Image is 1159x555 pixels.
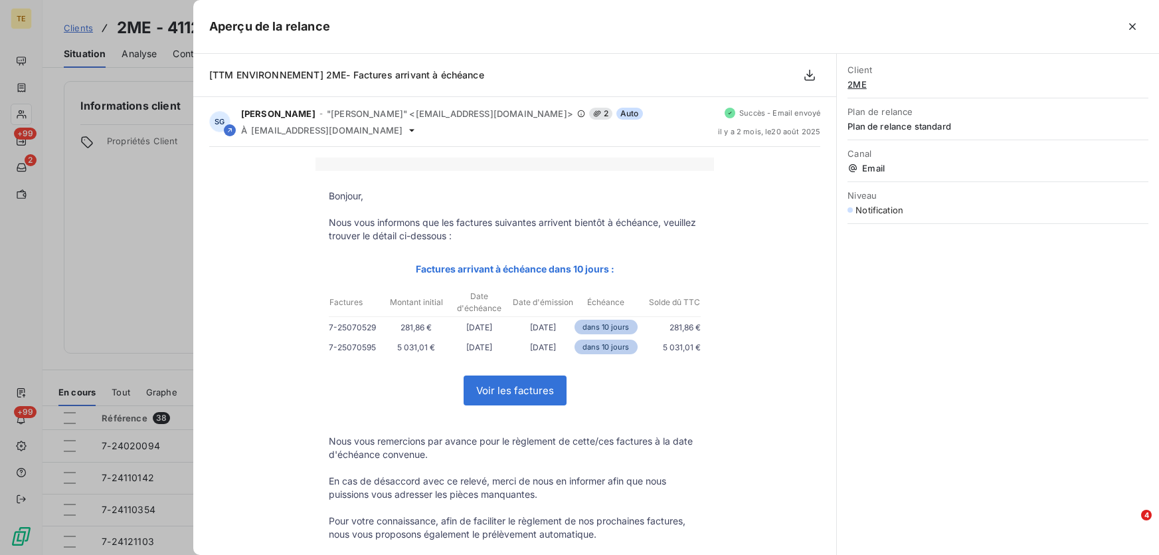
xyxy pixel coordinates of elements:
a: Voir les factures [464,376,566,405]
p: 281,86 € [385,320,448,334]
p: [DATE] [511,340,575,354]
p: [DATE] [448,340,511,354]
span: Plan de relance standard [847,121,1148,132]
iframe: Intercom live chat [1114,510,1146,542]
p: 7-25070595 [329,340,385,354]
span: Email [847,163,1148,173]
p: 281,86 € [638,320,701,334]
p: Bonjour, [329,189,701,203]
span: [TTM ENVIRONNEMENT] 2ME- Factures arrivant à échéance [209,69,484,80]
p: [DATE] [511,320,575,334]
span: 2ME [847,79,1148,90]
p: Nous vous remercions par avance pour le règlement de cette/ces factures à la date d'échéance conv... [329,435,701,461]
p: dans 10 jours [575,320,638,334]
p: 7-25070529 [329,320,385,334]
span: Plan de relance [847,106,1148,117]
span: "[PERSON_NAME]" <[EMAIL_ADDRESS][DOMAIN_NAME]> [327,108,573,119]
p: [DATE] [448,320,511,334]
span: - [319,110,323,118]
div: SG [209,111,230,132]
p: Nous vous informons que les factures suivantes arrivent bientôt à échéance, veuillez trouver le d... [329,216,701,243]
p: 5 031,01 € [385,340,448,354]
h5: Aperçu de la relance [209,17,330,36]
span: À [241,125,247,136]
p: Pour votre connaissance, afin de faciliter le règlement de nos prochaines factures, nous vous pro... [329,514,701,541]
span: Canal [847,148,1148,159]
span: [PERSON_NAME] [241,108,315,119]
span: 4 [1141,510,1152,520]
p: Date d'échéance [448,290,510,314]
span: il y a 2 mois , le 20 août 2025 [718,128,820,136]
p: Montant initial [385,296,447,308]
p: Date d'émission [512,296,574,308]
span: Niveau [847,190,1148,201]
p: dans 10 jours [575,340,638,354]
span: 2 [589,108,612,120]
p: 5 031,01 € [638,340,701,354]
span: Succès - Email envoyé [739,109,820,117]
span: Client [847,64,1148,75]
p: En cas de désaccord avec ce relevé, merci de nous en informer afin que nous puissions vous adress... [329,475,701,501]
span: Auto [616,108,643,120]
p: Factures [329,296,384,308]
p: Solde dû TTC [638,296,700,308]
span: Notification [855,205,903,215]
span: [EMAIL_ADDRESS][DOMAIN_NAME] [251,125,402,136]
p: Échéance [575,296,637,308]
p: Factures arrivant à échéance dans 10 jours : [329,261,701,277]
